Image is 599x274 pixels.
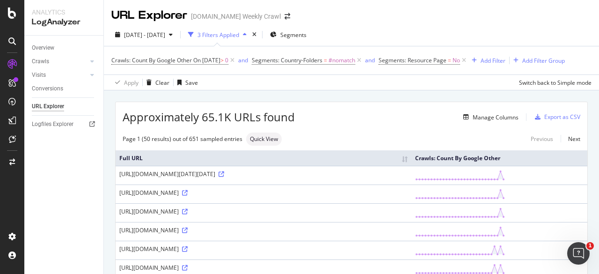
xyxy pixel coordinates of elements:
[586,242,594,250] span: 1
[143,75,169,90] button: Clear
[116,150,411,166] th: Full URL: activate to sort column ascending
[119,226,408,234] div: [URL][DOMAIN_NAME]
[519,79,592,87] div: Switch back to Simple mode
[32,70,46,80] div: Visits
[124,79,139,87] div: Apply
[111,7,187,23] div: URL Explorer
[32,57,49,67] div: Crawls
[379,56,446,64] span: Segments: Resource Page
[191,12,281,21] div: [DOMAIN_NAME] Weekly Crawl
[448,56,451,64] span: =
[123,109,295,125] span: Approximately 65.1K URLs found
[32,17,96,28] div: LogAnalyzer
[32,84,63,94] div: Conversions
[544,113,580,121] div: Export as CSV
[119,245,408,253] div: [URL][DOMAIN_NAME]
[119,189,408,197] div: [URL][DOMAIN_NAME]
[32,119,73,129] div: Logfiles Explorer
[365,56,375,64] div: and
[185,79,198,87] div: Save
[32,84,97,94] a: Conversions
[119,207,408,215] div: [URL][DOMAIN_NAME]
[280,31,307,39] span: Segments
[32,70,88,80] a: Visits
[329,54,355,67] span: #nomatch
[238,56,248,64] div: and
[32,102,64,111] div: URL Explorer
[111,56,192,64] span: Crawls: Count By Google Other
[32,43,97,53] a: Overview
[184,27,250,42] button: 3 Filters Applied
[32,7,96,17] div: Analytics
[515,75,592,90] button: Switch back to Simple mode
[473,113,519,121] div: Manage Columns
[561,132,580,146] a: Next
[266,27,310,42] button: Segments
[220,56,224,64] span: >
[238,56,248,65] button: and
[246,133,282,146] div: neutral label
[567,242,590,265] iframe: Intercom live chat
[119,170,408,178] div: [URL][DOMAIN_NAME][DATE][DATE]
[193,56,220,64] span: On [DATE]
[411,150,587,166] th: Crawls: Count By Google Other
[365,56,375,65] button: and
[32,57,88,67] a: Crawls
[250,30,258,39] div: times
[285,13,290,20] div: arrow-right-arrow-left
[460,111,519,123] button: Manage Columns
[225,54,228,67] span: 0
[324,56,327,64] span: =
[468,55,505,66] button: Add Filter
[123,135,242,143] div: Page 1 (50 results) out of 651 sampled entries
[197,31,239,39] div: 3 Filters Applied
[522,57,565,65] div: Add Filter Group
[124,31,165,39] span: [DATE] - [DATE]
[32,43,54,53] div: Overview
[174,75,198,90] button: Save
[32,102,97,111] a: URL Explorer
[119,264,408,272] div: [URL][DOMAIN_NAME]
[250,136,278,142] span: Quick View
[510,55,565,66] button: Add Filter Group
[531,110,580,125] button: Export as CSV
[252,56,322,64] span: Segments: Country-Folders
[453,54,460,67] span: No
[32,119,97,129] a: Logfiles Explorer
[481,57,505,65] div: Add Filter
[111,75,139,90] button: Apply
[111,27,176,42] button: [DATE] - [DATE]
[155,79,169,87] div: Clear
